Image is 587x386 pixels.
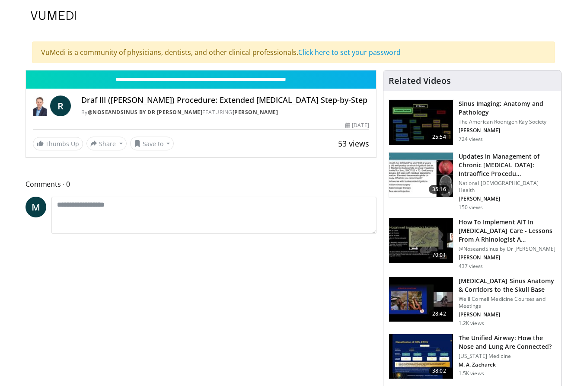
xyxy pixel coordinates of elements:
[459,334,556,351] h3: The Unified Airway: How the Nose and Lung Are Connected?
[459,136,483,143] p: 724 views
[459,180,556,194] p: National [DEMOGRAPHIC_DATA] Health
[130,137,174,150] button: Save to
[86,137,127,150] button: Share
[50,96,71,116] a: R
[389,334,556,380] a: 38:02 The Unified Airway: How the Nose and Lung Are Connected? [US_STATE] Medicine M. A. Zacharek...
[429,251,450,259] span: 70:01
[459,204,483,211] p: 150 views
[88,108,203,116] a: @NoseandSinus by Dr [PERSON_NAME]
[389,153,453,198] img: 4d46ad28-bf85-4ffa-992f-e5d3336e5220.150x105_q85_crop-smart_upscale.jpg
[429,309,450,318] span: 28:42
[459,277,556,294] h3: [MEDICAL_DATA] Sinus Anatomy & Corridors to the Skull Base
[429,133,450,141] span: 25:54
[459,118,556,125] p: The American Roentgen Ray Society
[459,127,556,134] p: Luke Ledbetter
[33,96,47,116] img: @NoseandSinus by Dr Richard Harvey
[338,138,369,149] span: 53 views
[389,334,453,379] img: fce5840f-3651-4d2e-85b0-3edded5ac8fb.150x105_q85_crop-smart_upscale.jpg
[233,108,278,116] a: [PERSON_NAME]
[81,108,369,116] div: By FEATURING
[389,218,453,263] img: 3d43f09a-5d0c-4774-880e-3909ea54edb9.150x105_q85_crop-smart_upscale.jpg
[459,311,556,318] p: Vijay K Anand
[389,76,451,86] h4: Related Videos
[459,195,556,202] p: Ashoke Khanwalkar
[459,320,484,327] p: 1.2K views
[459,152,556,178] h3: Updates in Management of Chronic Rhinosinusitis: Intraoffice Procedures and Biologics
[31,11,77,20] img: VuMedi Logo
[459,361,556,368] p: Mark A. Zacharek
[429,367,450,375] span: 38:02
[389,218,556,270] a: 70:01 How To Implement AIT In [MEDICAL_DATA] Care - Lessons From A Rhinologist A… @NoseandSinus b...
[33,137,83,150] a: Thumbs Up
[389,277,556,327] a: 28:42 [MEDICAL_DATA] Sinus Anatomy & Corridors to the Skull Base Weill Cornell Medicine Courses a...
[459,246,556,252] p: @NoseandSinus by Dr [PERSON_NAME]
[389,99,556,145] a: 25:54 Sinus Imaging: Anatomy and Pathology The American Roentgen Ray Society [PERSON_NAME] 724 views
[459,254,556,261] p: Richard Harvey
[459,99,556,117] h3: Sinus Imaging: Anatomy and Pathology
[459,353,556,360] p: [US_STATE] Medicine
[26,197,46,217] a: M
[429,185,450,194] span: 35:16
[389,277,453,322] img: 276d523b-ec6d-4eb7-b147-bbf3804ee4a7.150x105_q85_crop-smart_upscale.jpg
[459,218,556,244] h3: How To Implement AIT In Rhinitis Care - Lessons From A Rhinologist And Surgeon
[26,179,376,190] span: Comments 0
[389,100,453,145] img: 5d00bf9a-6682-42b9-8190-7af1e88f226b.150x105_q85_crop-smart_upscale.jpg
[32,41,555,63] div: VuMedi is a community of physicians, dentists, and other clinical professionals.
[389,152,556,211] a: 35:16 Updates in Management of Chronic [MEDICAL_DATA]: Intraoffice Procedu… National [DEMOGRAPHIC...
[81,96,369,105] h4: Draf III ([PERSON_NAME]) Procedure: Extended [MEDICAL_DATA] Step-by-Step
[459,263,483,270] p: 437 views
[298,48,401,57] a: Click here to set your password
[459,296,556,309] p: Weill Cornell Medicine Courses and Meetings
[345,121,369,129] div: [DATE]
[459,370,484,377] p: 1.5K views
